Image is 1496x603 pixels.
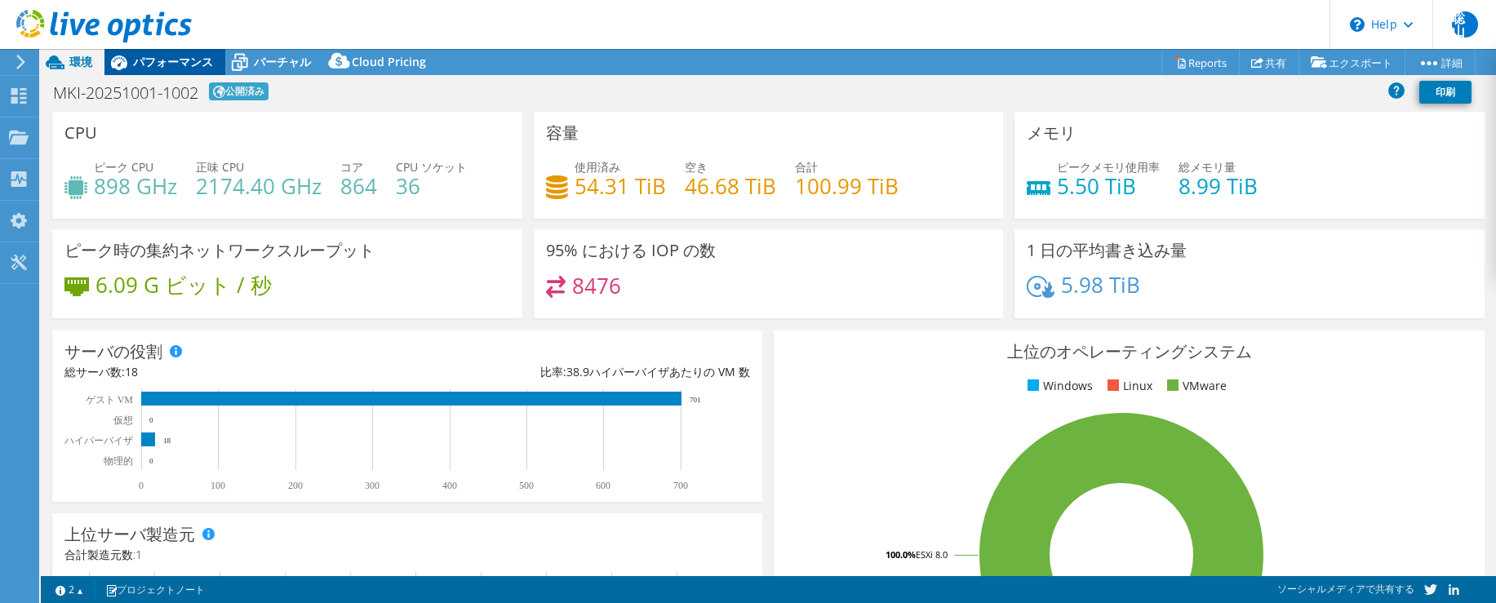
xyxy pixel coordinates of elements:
span: 18 [125,364,138,379]
text: 500 [519,480,534,491]
span: コア [340,159,363,175]
span: 総メモリ量 [1179,159,1236,175]
text: 100 [211,480,225,491]
h3: CPU [64,124,97,142]
a: エクスポート [1298,50,1405,75]
text: 200 [288,480,303,491]
span: パフォーマンス [133,54,213,69]
div: 比率: ハイパーバイザあたりの VM 数 [407,363,750,381]
h3: 容量 [546,124,579,142]
a: 印刷 [1419,81,1472,104]
tspan: ESXi 8.0 [916,548,948,561]
text: 仮想 [113,415,133,426]
a: Reports [1161,50,1240,75]
li: Linux [1103,377,1152,395]
span: ソーシャルメディアで共有する [1277,582,1414,596]
a: 2 [44,579,95,600]
h4: 46.68 TiB [685,177,776,195]
h4: 合計製造元数: [64,546,750,564]
div: 総サーバ数: [64,363,407,381]
tspan: 100.0% [886,548,916,561]
text: 700 [673,480,688,491]
h4: 2174.40 GHz [196,177,322,195]
h4: 864 [340,177,377,195]
li: VMware [1163,377,1227,395]
h3: 上位サーバ製造元 [64,525,195,543]
span: CPU ソケット [396,159,467,175]
h4: 8476 [572,277,621,295]
text: 300 [365,480,380,491]
h4: 898 GHz [94,177,177,195]
text: 18 [163,437,171,445]
span: 合計 [795,159,818,175]
span: 聡山 [1452,11,1478,38]
h4: 36 [396,177,467,195]
span: 正味 CPU [196,159,244,175]
text: 600 [596,480,610,491]
text: 0 [149,457,153,465]
h4: 100.99 TiB [795,177,899,195]
a: 共有 [1239,50,1299,75]
h3: 1 日の平均書き込み量 [1027,242,1187,259]
h1: MKI-20251001-1002 [53,85,198,101]
text: 0 [149,416,153,424]
a: 詳細 [1405,50,1476,75]
h4: 6.09 G ビット / 秒 [95,276,272,294]
span: ピーク CPU [94,159,153,175]
svg: \n [1350,17,1365,32]
li: Windows [1023,377,1093,395]
span: ピークメモリ使用率 [1057,159,1160,175]
a: プロジェクトノート [94,579,216,600]
span: 1 [135,547,142,562]
span: 使用済み [575,159,620,175]
span: バーチャル [254,54,311,69]
text: 物理的 [104,455,133,467]
h3: サーバの役割 [64,343,162,361]
span: 38.9 [566,364,589,379]
text: 400 [442,480,457,491]
text: 701 [690,396,701,404]
span: Cloud Pricing [352,54,426,69]
text: 0 [139,480,144,491]
h4: 5.98 TiB [1061,276,1140,294]
span: 環境 [69,54,92,69]
span: 空き [685,159,708,175]
h3: メモリ [1027,124,1076,142]
h3: 上位のオペレーティングシステム [786,343,1472,361]
h4: 54.31 TiB [575,177,666,195]
h4: 8.99 TiB [1179,177,1258,195]
h3: ピーク時の集約ネットワークスループット [64,242,375,259]
text: ゲスト VM [86,394,134,406]
h3: 95% における IOP の数 [546,242,716,259]
h4: 5.50 TiB [1057,177,1160,195]
text: ハイパーバイザ [64,435,133,446]
span: 公開済み [209,82,269,100]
